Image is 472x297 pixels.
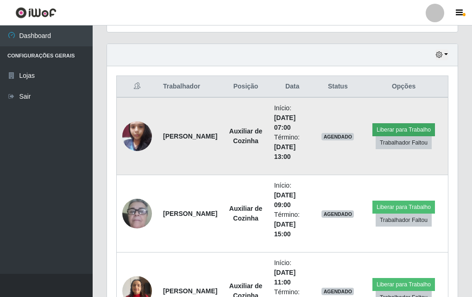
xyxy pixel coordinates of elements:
button: Trabalhador Faltou [376,136,432,149]
th: Data [269,76,316,98]
time: [DATE] 15:00 [274,221,296,238]
button: Trabalhador Faltou [376,214,432,227]
strong: Auxiliar de Cozinha [229,127,263,145]
button: Liberar para Trabalho [372,201,435,214]
img: CoreUI Logo [15,7,57,19]
button: Liberar para Trabalho [372,123,435,136]
time: [DATE] 11:00 [274,269,296,286]
strong: [PERSON_NAME] [163,287,217,295]
span: AGENDADO [321,133,354,140]
th: Status [316,76,359,98]
time: [DATE] 07:00 [274,114,296,131]
th: Opções [359,76,448,98]
time: [DATE] 09:00 [274,191,296,209]
th: Trabalhador [157,76,223,98]
li: Término: [274,133,311,162]
strong: [PERSON_NAME] [163,210,217,217]
strong: Auxiliar de Cozinha [229,205,263,222]
button: Liberar para Trabalho [372,278,435,291]
li: Término: [274,210,311,239]
time: [DATE] 13:00 [274,143,296,160]
th: Posição [223,76,268,98]
li: Início: [274,258,311,287]
li: Início: [274,181,311,210]
li: Início: [274,103,311,133]
strong: [PERSON_NAME] [163,133,217,140]
span: AGENDADO [321,210,354,218]
img: 1737943113754.jpeg [122,116,152,156]
span: AGENDADO [321,288,354,295]
img: 1705182808004.jpeg [122,183,152,244]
